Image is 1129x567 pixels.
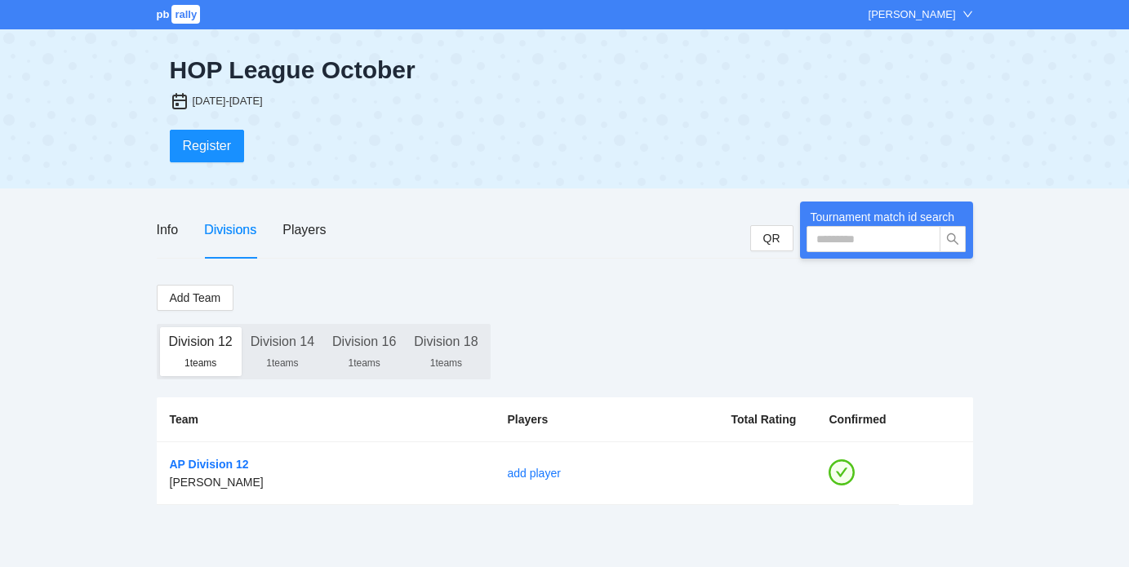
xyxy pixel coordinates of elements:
a: AP Division 12 [170,458,249,471]
span: rally [171,5,200,24]
div: [DATE]-[DATE] [193,93,263,109]
button: Add Team [157,285,234,311]
div: Division 18 [414,327,478,357]
div: 1 teams [414,357,478,370]
span: Register [183,135,232,156]
div: 1 teams [251,357,314,370]
div: Division 14 [251,327,314,357]
span: pb [157,8,170,20]
div: Division 12 [169,327,233,357]
button: QR [750,225,793,251]
div: Team [170,410,482,428]
div: HOP League October [170,55,633,85]
span: Add Team [170,289,221,307]
span: QR [763,229,780,247]
div: Total Rating [731,410,802,428]
div: Divisions [204,219,256,240]
div: 1 teams [332,357,396,370]
span: down [962,9,973,20]
div: Players [282,219,326,240]
a: add player [507,467,560,480]
div: Tournament match id search [807,208,967,226]
div: [PERSON_NAME] [869,7,956,23]
span: search [940,233,965,246]
div: Division 16 [332,327,396,357]
div: Info [157,219,179,240]
span: check-circle [829,459,855,485]
div: 1 teams [169,357,233,370]
a: pbrally [157,8,203,20]
div: [PERSON_NAME] [170,473,482,491]
button: search [940,226,966,252]
div: Confirmed [829,410,886,428]
div: Players [507,410,705,428]
button: Register [170,130,245,162]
